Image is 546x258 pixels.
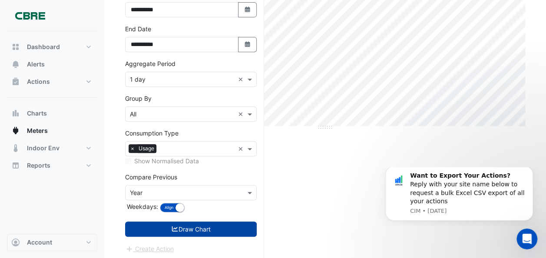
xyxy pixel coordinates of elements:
[238,75,245,84] span: Clear
[7,73,97,90] button: Actions
[38,4,154,38] div: Message content
[27,43,60,51] span: Dashboard
[7,139,97,157] button: Indoor Env
[125,172,177,182] label: Compare Previous
[125,94,152,103] label: Group By
[125,245,174,252] app-escalated-ticket-create-button: Please draw the charts first
[136,144,156,153] span: Usage
[11,109,20,118] app-icon: Charts
[27,238,52,247] span: Account
[27,77,50,86] span: Actions
[125,59,175,68] label: Aggregate Period
[11,60,20,69] app-icon: Alerts
[372,167,546,226] iframe: Intercom notifications message
[27,161,50,170] span: Reports
[7,234,97,251] button: Account
[11,144,20,152] app-icon: Indoor Env
[7,56,97,73] button: Alerts
[238,109,245,119] span: Clear
[38,5,138,12] b: Want to Export Your Actions?
[125,222,257,237] button: Draw Chart
[125,202,158,211] label: Weekdays:
[11,43,20,51] app-icon: Dashboard
[11,126,20,135] app-icon: Meters
[27,109,47,118] span: Charts
[7,105,97,122] button: Charts
[7,38,97,56] button: Dashboard
[244,6,251,13] fa-icon: Select Date
[27,126,48,135] span: Meters
[134,156,199,165] label: Show Normalised Data
[27,60,45,69] span: Alerts
[516,228,537,249] iframe: Intercom live chat
[125,24,151,33] label: End Date
[20,7,33,20] img: Profile image for CIM
[10,7,50,24] img: Company Logo
[129,144,136,153] span: ×
[7,122,97,139] button: Meters
[244,41,251,48] fa-icon: Select Date
[11,161,20,170] app-icon: Reports
[38,4,154,38] div: Reply with your site name below to request a bulk Excel CSV export of all your actions
[11,77,20,86] app-icon: Actions
[125,129,179,138] label: Consumption Type
[27,144,60,152] span: Indoor Env
[7,157,97,174] button: Reports
[38,40,154,48] p: Message from CIM, sent 8w ago
[238,144,245,153] span: Clear
[125,156,257,165] div: Selected meters/streams do not support normalisation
